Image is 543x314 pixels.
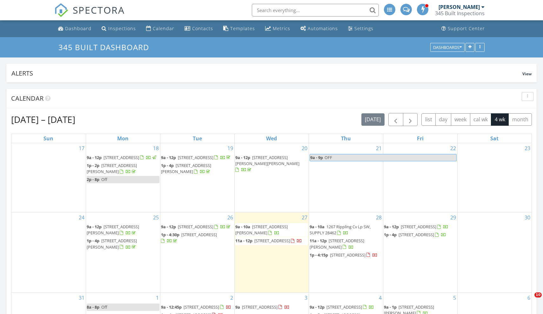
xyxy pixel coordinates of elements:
[416,134,425,143] a: Friday
[181,232,217,237] span: [STREET_ADDRESS]
[108,25,136,31] div: Inspections
[310,224,371,236] span: 1267 Rippling Cv Lp SW, SUPPLY 28462
[310,304,382,311] a: 9a - 12p [STREET_ADDRESS]
[65,25,91,31] div: Dashboard
[235,304,308,311] a: 9a [STREET_ADDRESS]
[116,134,130,143] a: Monday
[11,113,75,126] h2: [DATE] – [DATE]
[235,154,308,174] a: 9a - 12p [STREET_ADDRESS][PERSON_NAME][PERSON_NAME]
[361,113,385,126] button: [DATE]
[235,237,308,245] a: 11a - 12p [STREET_ADDRESS]
[178,155,213,160] span: [STREET_ADDRESS]
[310,304,325,310] span: 9a - 12p
[161,223,234,231] a: 9a - 12p [STREET_ADDRESS]
[310,238,364,250] span: [STREET_ADDRESS][PERSON_NAME]
[384,232,397,237] span: 1p - 4p
[161,163,211,174] a: 1p - 4p [STREET_ADDRESS][PERSON_NAME]
[161,224,231,230] a: 9a - 12p [STREET_ADDRESS]
[439,23,487,35] a: Support Center
[235,155,250,160] span: 9a - 12p
[229,293,234,303] a: Go to September 2, 2025
[326,304,362,310] span: [STREET_ADDRESS]
[56,23,94,35] a: Dashboard
[161,304,182,310] span: 9a - 12:45p
[403,113,418,126] button: Next
[309,212,383,292] td: Go to August 28, 2025
[345,23,376,35] a: Settings
[77,212,86,223] a: Go to August 24, 2025
[221,23,258,35] a: Templates
[310,252,378,258] a: 1p - 4:15p [STREET_ADDRESS]
[300,143,309,153] a: Go to August 20, 2025
[273,25,290,31] div: Metrics
[77,293,86,303] a: Go to August 31, 2025
[309,143,383,212] td: Go to August 21, 2025
[384,232,446,237] a: 1p - 4p [STREET_ADDRESS]
[300,212,309,223] a: Go to August 27, 2025
[521,292,537,308] iframe: Intercom live chat
[235,224,250,230] span: 9a - 10a
[87,238,99,244] span: 1p - 4p
[11,212,86,292] td: Go to August 24, 2025
[160,143,234,212] td: Go to August 19, 2025
[161,304,234,311] a: 9a - 12:45p [STREET_ADDRESS]
[378,293,383,303] a: Go to September 4, 2025
[235,223,308,237] a: 9a - 10a [STREET_ADDRESS][PERSON_NAME]
[523,212,532,223] a: Go to August 30, 2025
[384,231,457,239] a: 1p - 4p [STREET_ADDRESS]
[308,25,338,31] div: Automations
[449,212,457,223] a: Go to August 29, 2025
[155,293,160,303] a: Go to September 1, 2025
[310,223,382,237] a: 9a - 10a 1267 Rippling Cv Lp SW, SUPPLY 28462
[354,25,373,31] div: Settings
[161,232,179,237] span: 1p - 4:30p
[448,25,485,31] div: Support Center
[87,238,137,250] span: [STREET_ADDRESS][PERSON_NAME]
[192,25,213,31] div: Contacts
[298,23,340,35] a: Automations (Advanced)
[87,177,99,182] span: 2p - 8p
[235,304,290,310] a: 9a [STREET_ADDRESS]
[101,304,107,310] span: Off
[235,304,240,310] span: 9a
[54,3,68,17] img: The Best Home Inspection Software - Spectora
[430,43,465,52] button: Dashboards
[87,163,137,174] span: [STREET_ADDRESS][PERSON_NAME]
[87,304,99,310] span: 8a - 8p
[161,231,234,245] a: 1p - 4:30p [STREET_ADDRESS]
[161,163,211,174] span: [STREET_ADDRESS][PERSON_NAME]
[310,238,327,244] span: 11a - 12p
[310,224,371,236] a: 9a - 10a 1267 Rippling Cv Lp SW, SUPPLY 28462
[87,163,137,174] a: 1p - 2p [STREET_ADDRESS][PERSON_NAME]
[87,238,137,250] a: 1p - 4p [STREET_ADDRESS][PERSON_NAME]
[310,154,323,161] span: 9a - 9p
[234,143,309,212] td: Go to August 20, 2025
[87,224,102,230] span: 9a - 12p
[340,134,352,143] a: Thursday
[421,113,436,126] button: list
[87,162,159,176] a: 1p - 2p [STREET_ADDRESS][PERSON_NAME]
[439,4,480,10] div: [PERSON_NAME]
[310,252,328,258] span: 1p - 4:15p
[86,212,160,292] td: Go to August 25, 2025
[161,155,231,160] a: 9a - 12p [STREET_ADDRESS]
[153,25,174,31] div: Calendar
[87,163,99,168] span: 1p - 2p
[375,212,383,223] a: Go to August 28, 2025
[383,143,457,212] td: Go to August 22, 2025
[310,238,364,250] a: 11a - 12p [STREET_ADDRESS][PERSON_NAME]
[87,154,159,162] a: 9a - 12p [STREET_ADDRESS]
[11,69,522,77] div: Alerts
[401,224,436,230] span: [STREET_ADDRESS]
[235,224,288,236] span: [STREET_ADDRESS][PERSON_NAME]
[242,304,278,310] span: [STREET_ADDRESS]
[77,143,86,153] a: Go to August 17, 2025
[388,113,403,126] button: Previous
[449,143,457,153] a: Go to August 22, 2025
[161,162,234,176] a: 1p - 4p [STREET_ADDRESS][PERSON_NAME]
[99,23,138,35] a: Inspections
[178,224,213,230] span: [STREET_ADDRESS]
[235,238,252,244] span: 11a - 12p
[160,212,234,292] td: Go to August 26, 2025
[86,143,160,212] td: Go to August 18, 2025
